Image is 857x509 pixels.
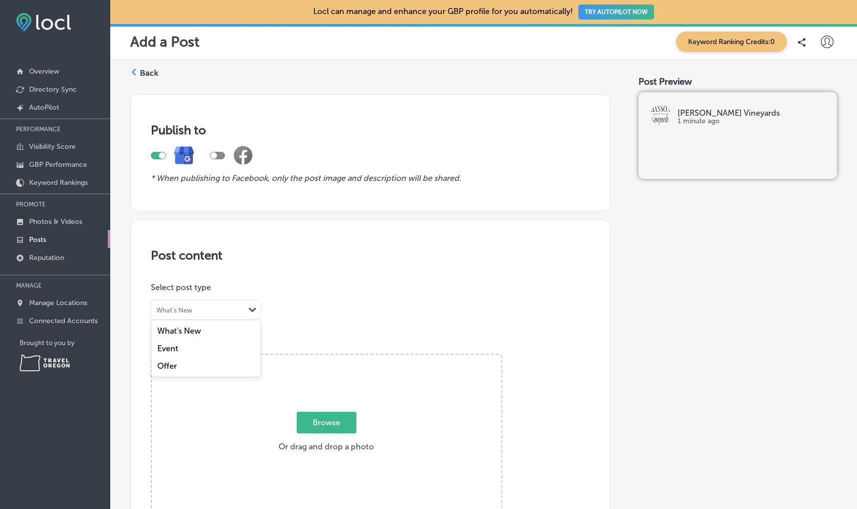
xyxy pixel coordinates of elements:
[275,413,378,457] label: Or drag and drop a photo
[29,67,59,76] p: Overview
[29,253,64,262] p: Reputation
[29,142,76,151] p: Visibility Score
[20,339,110,347] p: Brought to you by
[29,217,82,226] p: Photos & Videos
[29,317,98,325] p: Connected Accounts
[29,299,87,307] p: Manage Locations
[151,336,590,346] p: Image
[678,117,825,125] p: 1 minute ago
[140,68,158,79] label: Back
[29,178,88,187] p: Keyword Rankings
[578,5,654,20] button: TRY AUTOPILOT NOW
[638,76,837,87] div: Post Preview
[676,32,787,52] span: Keyword Ranking Credits: 0
[156,307,192,314] div: What's New
[151,248,590,263] h3: Post content
[29,103,59,112] p: AutoPilot
[157,326,201,336] label: What's New
[151,123,590,137] h3: Publish to
[678,109,825,117] p: [PERSON_NAME] Vineyards
[130,34,199,50] p: Add a Post
[297,412,356,433] span: Browse
[29,235,46,244] p: Posts
[157,344,178,353] label: Event
[16,13,71,32] img: fda3e92497d09a02dc62c9cd864e3231.png
[29,85,77,94] p: Directory Sync
[151,173,461,183] i: * When publishing to Facebook, only the post image and description will be shared.
[157,361,177,371] label: Offer
[651,105,671,125] img: logo
[20,355,70,371] img: Travel Oregon
[29,160,87,169] p: GBP Performance
[151,283,590,292] p: Select post type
